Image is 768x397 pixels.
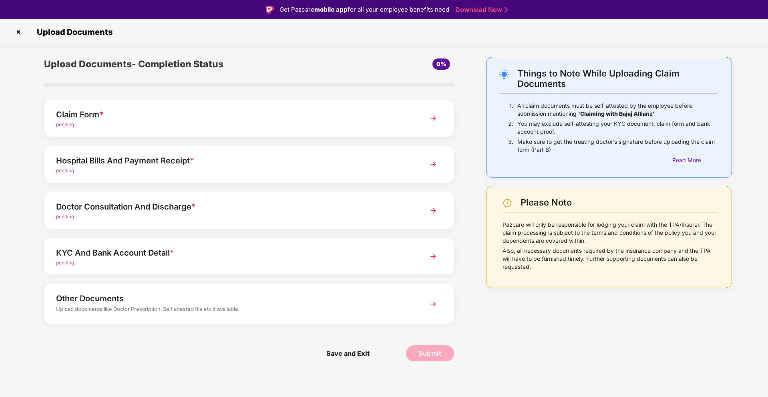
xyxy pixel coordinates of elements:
[508,120,513,136] p: 2.
[56,305,410,315] div: Upload documents like Doctor Prescription, Self attested file etc if available.
[578,110,655,117] b: 'Claiming with Bajaj Allianz'
[499,69,509,79] img: svg+xml;base64,PHN2ZyB4bWxucz0iaHR0cDovL3d3dy53My5vcmcvMjAwMC9zdmciIHdpZHRoPSIyNC4wOTMiIGhlaWdodD...
[455,6,505,14] a: Download Now
[318,345,378,361] span: Save and Exit
[426,297,440,311] img: svg+xml;base64,PHN2ZyBpZD0iTmV4dCIgeG1sbnM9Imh0dHA6Ly93d3cudzMub3JnLzIwMDAvc3ZnIiB3aWR0aD0iMzYiIG...
[509,102,513,118] p: 1.
[517,102,718,118] p: All claim documents must be self-attested by the employee before submission mentioning
[56,292,410,305] div: Other Documents
[426,111,440,125] img: svg+xml;base64,PHN2ZyBpZD0iTmV4dCIgeG1sbnM9Imh0dHA6Ly93d3cudzMub3JnLzIwMDAvc3ZnIiB3aWR0aD0iMzYiIG...
[505,6,508,14] img: Stroke
[436,60,446,67] span: 0%
[426,157,440,171] img: svg+xml;base64,PHN2ZyBpZD0iTmV4dCIgeG1sbnM9Imh0dHA6Ly93d3cudzMub3JnLzIwMDAvc3ZnIiB3aWR0aD0iMzYiIG...
[517,138,718,154] p: Make sure to get the treating doctor’s signature before uploading the claim form (Part B)
[508,138,513,154] p: 3.
[56,167,74,173] span: pending
[426,249,440,264] img: svg+xml;base64,PHN2ZyBpZD0iTmV4dCIgeG1sbnM9Imh0dHA6Ly93d3cudzMub3JnLzIwMDAvc3ZnIiB3aWR0aD0iMzYiIG...
[56,121,74,127] span: pending
[503,198,512,208] img: svg+xml;base64,PHN2ZyBpZD0iV2FybmluZ18tXzI0eDI0IiBkYXRhLW5hbWU9Ildhcm5pbmcgLSAyNHgyNCIgeG1sbnM9Im...
[56,246,410,259] div: KYC And Bank Account Detail
[266,6,274,14] img: Logo
[56,154,410,167] div: Hospital Bills And Payment Receipt
[56,260,74,266] span: pending
[56,200,410,213] div: Doctor Consultation And Discharge
[314,6,348,13] strong: mobile app
[517,68,718,89] div: Things to Note While Uploading Claim Documents
[406,345,454,361] button: Submit
[279,5,449,14] div: Get Pazcare for all your employee benefits need
[503,221,718,245] p: Pazcare will only be responsible for lodging your claim with the TPA/Insurer. The claim processin...
[503,247,718,271] p: Also, all necessary documents required by the insurance company and the TPA will have to be furni...
[44,57,318,71] div: Upload Documents- Completion Status
[672,156,718,165] div: Read More
[12,26,25,38] img: svg+xml;base64,PHN2ZyBpZD0iQ3Jvc3MtMzJ4MzIiIHhtbG5zPSJodHRwOi8vd3d3LnczLm9yZy8yMDAwL3N2ZyIgd2lkdG...
[521,197,718,208] div: Please Note
[56,108,410,121] div: Claim Form
[426,203,440,218] img: svg+xml;base64,PHN2ZyBpZD0iTmV4dCIgeG1sbnM9Imh0dHA6Ly93d3cudzMub3JnLzIwMDAvc3ZnIiB3aWR0aD0iMzYiIG...
[517,120,718,136] p: You may exclude self-attesting your KYC document, claim form and bank account proof.
[56,214,74,220] span: pending
[29,27,117,37] span: Upload Documents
